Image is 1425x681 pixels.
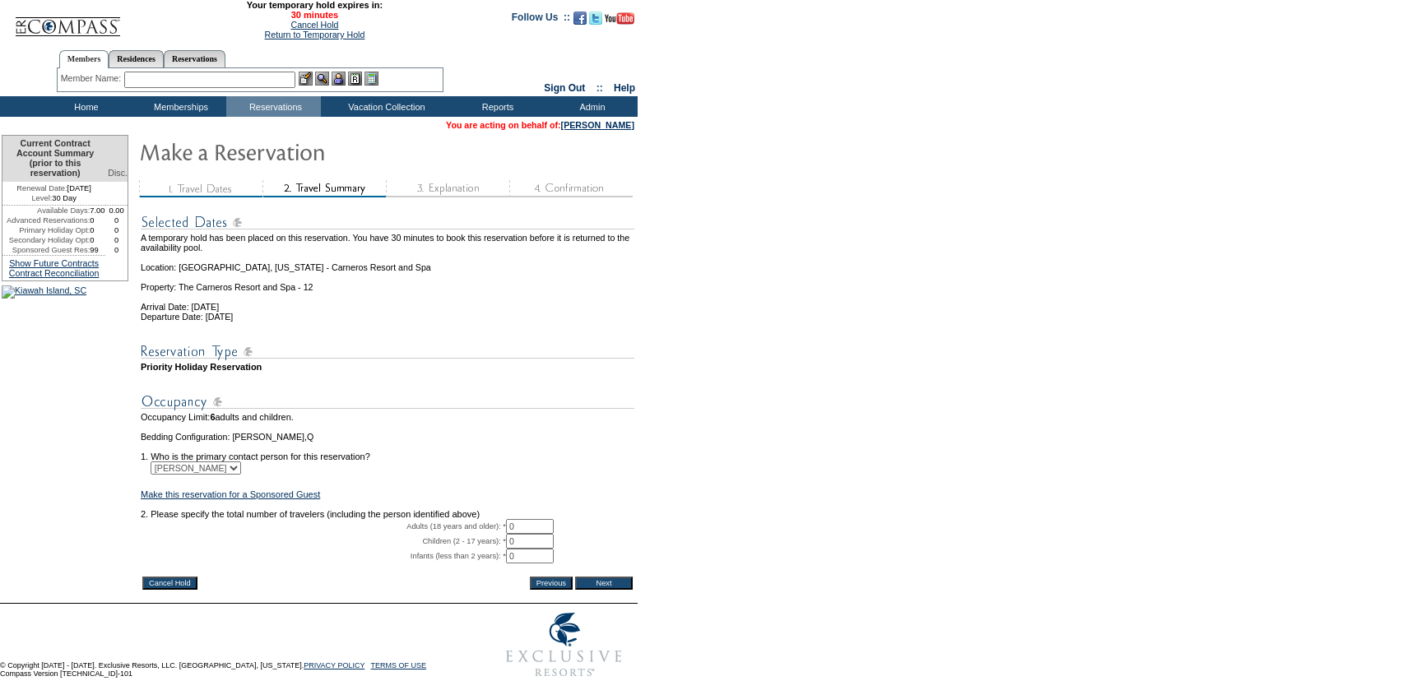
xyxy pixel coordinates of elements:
td: 0 [90,235,105,245]
td: Vacation Collection [321,96,448,117]
td: Reports [448,96,543,117]
img: Become our fan on Facebook [573,12,587,25]
img: step3_state1.gif [386,180,509,197]
td: Admin [543,96,638,117]
td: Memberships [132,96,226,117]
span: 30 minutes [129,10,499,20]
td: Secondary Holiday Opt: [2,235,90,245]
td: 7.00 [90,206,105,215]
a: [PERSON_NAME] [561,120,634,130]
td: Occupancy Limit: adults and children. [141,412,634,422]
td: Departure Date: [DATE] [141,312,634,322]
td: 0 [90,225,105,235]
img: Compass Home [14,3,121,37]
td: Home [37,96,132,117]
img: subTtlSelectedDates.gif [141,212,634,233]
img: subTtlOccupancy.gif [141,391,634,412]
a: PRIVACY POLICY [304,661,364,669]
img: Subscribe to our YouTube Channel [605,12,634,25]
td: Advanced Reservations: [2,215,90,225]
td: 0 [90,215,105,225]
a: TERMS OF USE [371,661,427,669]
td: Available Days: [2,206,90,215]
a: Return to Temporary Hold [265,30,365,39]
img: Make Reservation [139,135,468,168]
td: Arrival Date: [DATE] [141,292,634,312]
img: step2_state2.gif [262,180,386,197]
td: Adults (18 years and older): * [141,519,506,534]
img: Follow us on Twitter [589,12,602,25]
a: Members [59,50,109,68]
span: :: [596,82,603,94]
td: A temporary hold has been placed on this reservation. You have 30 minutes to book this reservatio... [141,233,634,252]
td: 1. Who is the primary contact person for this reservation? [141,442,634,461]
img: Reservations [348,72,362,86]
span: Renewal Date: [16,183,67,193]
input: Next [575,577,633,590]
td: Property: The Carneros Resort and Spa - 12 [141,272,634,292]
a: Contract Reconciliation [9,268,100,278]
span: You are acting on behalf of: [446,120,634,130]
td: Follow Us :: [512,10,570,30]
img: View [315,72,329,86]
td: 30 Day [2,193,105,206]
img: step1_state3.gif [139,180,262,197]
td: Location: [GEOGRAPHIC_DATA], [US_STATE] - Carneros Resort and Spa [141,252,634,272]
td: 0 [105,215,128,225]
td: Sponsored Guest Res: [2,245,90,255]
td: 99 [90,245,105,255]
td: 0 [105,245,128,255]
td: 0 [105,225,128,235]
td: [DATE] [2,182,105,193]
td: Primary Holiday Opt: [2,225,90,235]
a: Help [614,82,635,94]
a: Subscribe to our YouTube Channel [605,16,634,26]
td: Children (2 - 17 years): * [141,534,506,549]
td: 0.00 [105,206,128,215]
span: Level: [31,193,52,203]
a: Follow us on Twitter [589,16,602,26]
span: Disc. [108,168,128,178]
td: 0 [105,235,128,245]
td: Infants (less than 2 years): * [141,549,506,563]
input: Cancel Hold [142,577,197,590]
td: Priority Holiday Reservation [141,362,634,372]
td: Current Contract Account Summary (prior to this reservation) [2,136,105,182]
img: b_edit.gif [299,72,313,86]
img: subTtlResType.gif [141,341,634,362]
img: Impersonate [332,72,346,86]
img: b_calculator.gif [364,72,378,86]
a: Residences [109,50,164,67]
div: Member Name: [61,72,124,86]
input: Previous [530,577,573,590]
a: Sign Out [544,82,585,94]
a: Cancel Hold [290,20,338,30]
a: Reservations [164,50,225,67]
td: Bedding Configuration: [PERSON_NAME],Q [141,432,634,442]
a: Show Future Contracts [9,258,99,268]
td: 2. Please specify the total number of travelers (including the person identified above) [141,509,634,519]
a: Become our fan on Facebook [573,16,587,26]
img: Kiawah Island, SC [2,285,86,299]
img: step4_state1.gif [509,180,633,197]
span: 6 [210,412,215,422]
td: Reservations [226,96,321,117]
a: Make this reservation for a Sponsored Guest [141,489,320,499]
